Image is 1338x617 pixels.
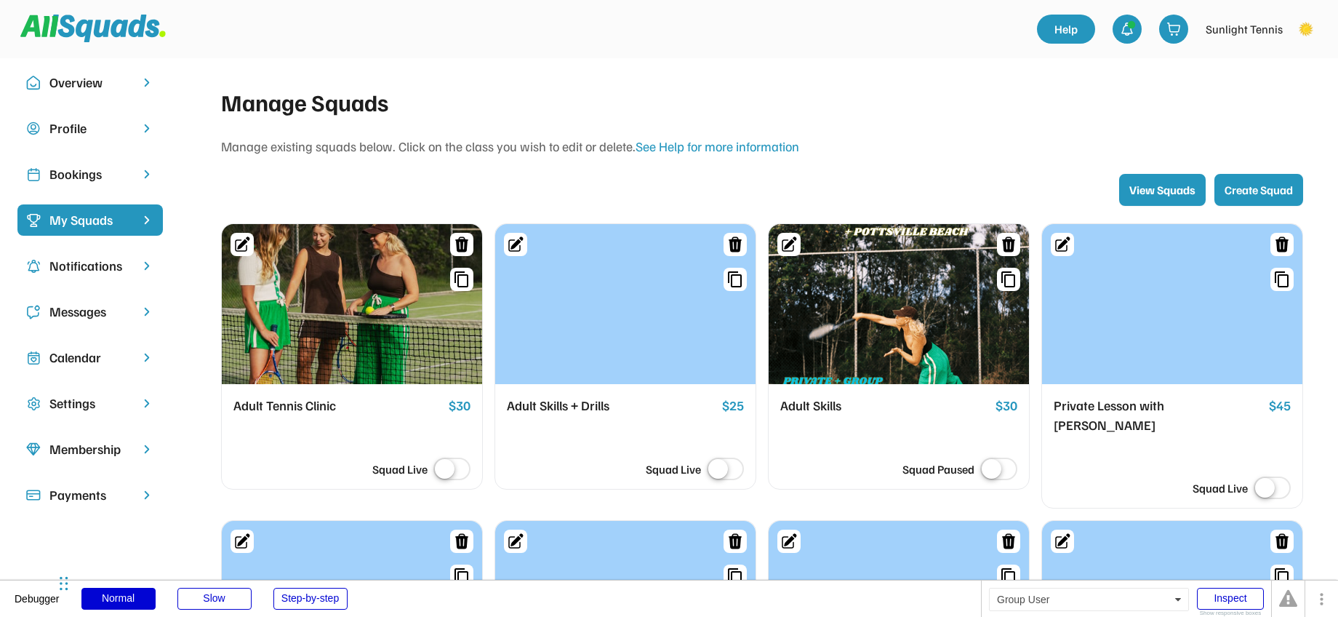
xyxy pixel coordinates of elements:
[507,396,716,416] div: Adult Skills + Drills
[140,167,154,181] img: chevron-right.svg
[81,588,156,610] div: Normal
[26,76,41,90] img: Icon%20copy%2010.svg
[49,485,131,505] div: Payments
[49,119,131,138] div: Profile
[49,348,131,367] div: Calendar
[1193,479,1248,497] div: Squad Live
[1197,610,1264,616] div: Show responsive boxes
[26,167,41,182] img: Icon%20copy%202.svg
[26,259,41,274] img: Icon%20copy%204.svg
[49,439,131,459] div: Membership
[372,461,428,478] div: Squad Live
[1120,22,1134,36] img: bell-03%20%281%29.svg
[140,213,154,227] img: chevron-right%20copy%203.svg
[140,76,154,89] img: chevron-right.svg
[26,305,41,319] img: Icon%20copy%205.svg
[26,397,41,411] img: Icon%20copy%2016.svg
[1197,588,1264,610] div: Inspect
[1054,396,1263,435] div: Private Lesson with [PERSON_NAME]
[140,442,154,456] img: chevron-right.svg
[26,442,41,457] img: Icon%20copy%208.svg
[49,210,131,230] div: My Squads
[140,305,154,319] img: chevron-right.svg
[1119,174,1206,206] button: View Squads
[780,396,990,416] div: Adult Skills
[140,122,154,135] img: chevron-right.svg
[1214,174,1303,206] button: Create Squad
[140,488,154,502] img: chevron-right.svg
[26,488,41,503] img: Icon%20%2815%29.svg
[49,394,131,413] div: Settings
[722,396,744,416] div: $25
[49,73,131,92] div: Overview
[49,302,131,322] div: Messages
[1037,15,1095,44] a: Help
[996,396,1017,416] div: $30
[1291,15,1321,44] img: Sunlight%20tennis%20logo.png
[140,397,154,410] img: chevron-right.svg
[273,588,348,610] div: Step-by-step
[449,396,470,416] div: $30
[1206,20,1283,38] div: Sunlight Tennis
[26,213,41,228] img: Icon%20%2823%29.svg
[26,122,41,136] img: user-circle.svg
[49,256,131,276] div: Notifications
[177,588,252,610] div: Slow
[140,259,154,273] img: chevron-right.svg
[221,137,1303,156] div: Manage existing squads below. Click on the class you wish to edit or delete.
[1269,396,1291,416] div: $45
[1166,22,1181,36] img: shopping-cart-01%20%281%29.svg
[646,461,701,478] div: Squad Live
[902,461,974,478] div: Squad Paused
[20,15,166,42] img: Squad%20Logo.svg
[26,351,41,365] img: Icon%20copy%207.svg
[49,164,131,184] div: Bookings
[140,351,154,365] img: chevron-right.svg
[233,396,443,416] div: Adult Tennis Clinic
[989,588,1189,611] div: Group User
[221,84,1303,119] div: Manage Squads
[636,138,799,154] a: See Help for more information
